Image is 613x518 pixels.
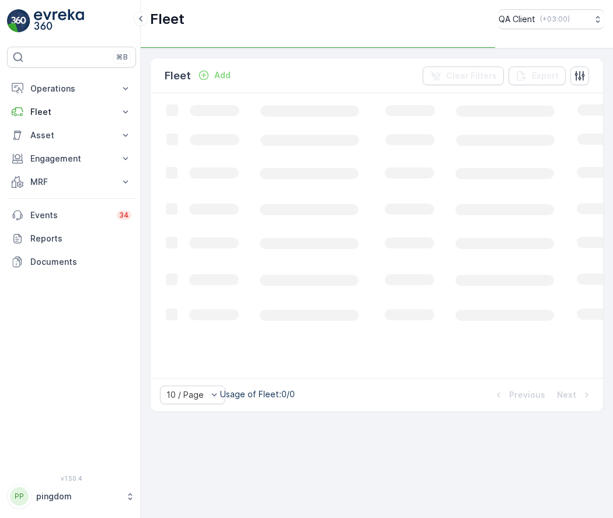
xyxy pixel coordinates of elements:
[7,147,136,170] button: Engagement
[36,491,120,502] p: pingdom
[30,153,113,164] p: Engagement
[540,15,570,24] p: ( +03:00 )
[509,389,545,401] p: Previous
[165,68,191,84] p: Fleet
[556,388,594,402] button: Next
[7,227,136,250] a: Reports
[446,70,497,82] p: Clear Filters
[7,475,136,482] span: v 1.50.4
[30,176,113,188] p: MRF
[499,13,535,25] p: QA Client
[7,250,136,274] a: Documents
[10,487,29,506] div: PP
[30,233,131,244] p: Reports
[193,68,235,82] button: Add
[150,10,184,29] p: Fleet
[532,70,559,82] p: Export
[508,66,566,85] button: Export
[557,389,576,401] p: Next
[30,83,113,94] p: Operations
[30,256,131,268] p: Documents
[30,209,110,221] p: Events
[214,69,231,81] p: Add
[499,9,604,29] button: QA Client(+03:00)
[492,388,546,402] button: Previous
[7,100,136,124] button: Fleet
[30,106,113,118] p: Fleet
[220,388,295,400] p: Usage of Fleet : 0/0
[7,124,136,147] button: Asset
[7,77,136,100] button: Operations
[119,211,129,220] p: 34
[116,52,128,62] p: ⌘B
[7,9,30,33] img: logo
[30,129,113,141] p: Asset
[7,204,136,227] a: Events34
[7,170,136,194] button: MRF
[7,484,136,509] button: PPpingdom
[423,66,504,85] button: Clear Filters
[34,9,84,33] img: logo_light-DOdMpM7g.png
